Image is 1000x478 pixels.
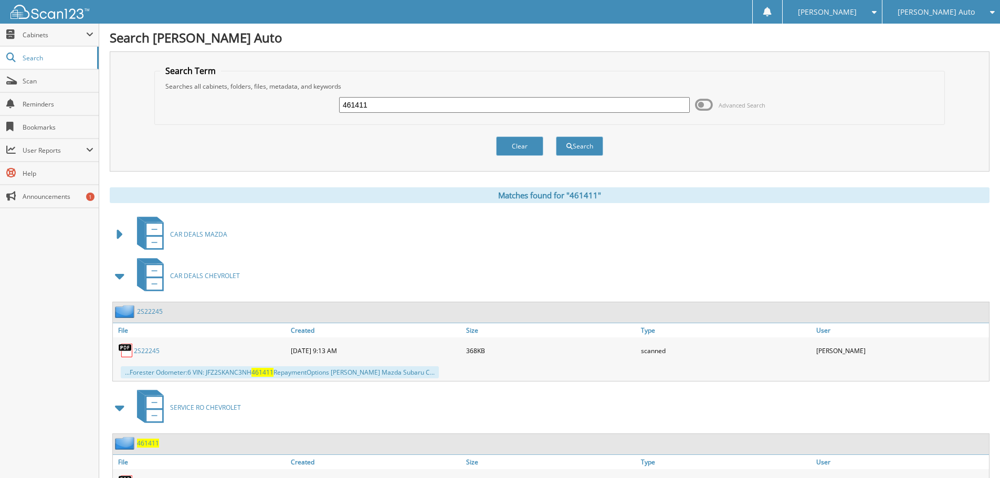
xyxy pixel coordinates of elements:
[115,437,137,450] img: folder2.png
[113,455,288,469] a: File
[798,9,857,15] span: [PERSON_NAME]
[137,307,163,316] a: 2S22245
[719,101,765,109] span: Advanced Search
[23,146,86,155] span: User Reports
[10,5,89,19] img: scan123-logo-white.svg
[110,187,990,203] div: Matches found for "461411"
[638,455,814,469] a: Type
[556,136,603,156] button: Search
[23,100,93,109] span: Reminders
[23,192,93,201] span: Announcements
[86,193,94,201] div: 1
[160,82,939,91] div: Searches all cabinets, folders, files, metadata, and keywords
[251,368,273,377] span: 461411
[288,340,464,361] div: [DATE] 9:13 AM
[23,123,93,132] span: Bookmarks
[464,340,639,361] div: 368KB
[898,9,975,15] span: [PERSON_NAME] Auto
[638,323,814,337] a: Type
[496,136,543,156] button: Clear
[131,387,241,428] a: SERVICE RO CHEVROLET
[110,29,990,46] h1: Search [PERSON_NAME] Auto
[118,343,134,358] img: PDF.png
[23,54,92,62] span: Search
[464,455,639,469] a: Size
[131,255,240,296] a: CAR DEALS CHEVROLET
[464,323,639,337] a: Size
[814,323,989,337] a: User
[814,340,989,361] div: [PERSON_NAME]
[113,323,288,337] a: File
[288,323,464,337] a: Created
[170,230,227,239] span: CAR DEALS MAZDA
[23,77,93,86] span: Scan
[23,30,86,39] span: Cabinets
[170,271,240,280] span: CAR DEALS CHEVROLET
[115,305,137,318] img: folder2.png
[134,346,160,355] a: 2S22245
[23,169,93,178] span: Help
[948,428,1000,478] iframe: Chat Widget
[638,340,814,361] div: scanned
[137,439,159,448] a: 461411
[288,455,464,469] a: Created
[170,403,241,412] span: SERVICE RO CHEVROLET
[121,366,439,378] div: ...Forester Odometer:6 VIN: JFZ2SKANC3NH RepaymentOptions [PERSON_NAME] Mazda Subaru C...
[814,455,989,469] a: User
[160,65,221,77] legend: Search Term
[131,214,227,255] a: CAR DEALS MAZDA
